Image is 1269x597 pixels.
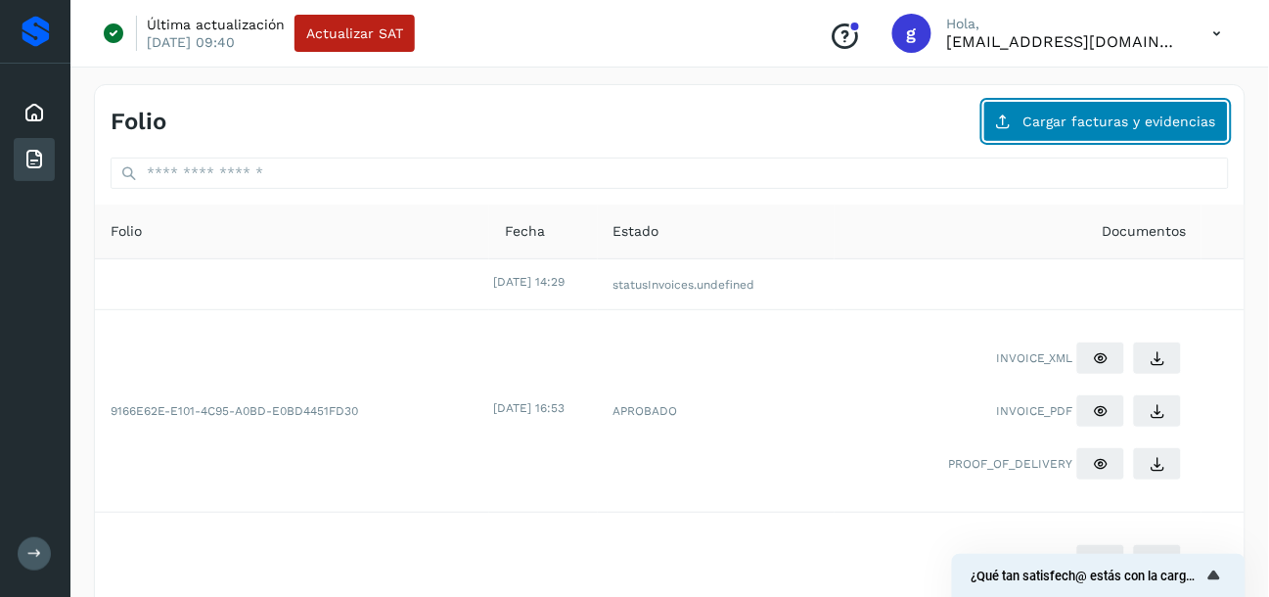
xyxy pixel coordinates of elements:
span: INVOICE_XML [996,552,1072,570]
button: Actualizar SAT [295,15,415,52]
div: Inicio [14,91,55,134]
button: Mostrar encuesta - ¿Qué tan satisfech@ estás con la carga de tus facturas? [972,564,1226,587]
div: Facturas [14,138,55,181]
span: Fecha [505,221,545,242]
p: [DATE] 09:40 [147,33,235,51]
span: PROOF_OF_DELIVERY [948,455,1072,473]
span: Estado [613,221,659,242]
span: ¿Qué tan satisfech@ estás con la carga de tus facturas? [972,569,1202,583]
p: Última actualización [147,16,285,33]
span: Folio [111,221,142,242]
span: INVOICE_XML [996,349,1072,367]
p: Hola, [947,16,1182,32]
td: statusInvoices.undefined [598,259,835,310]
span: Cargar facturas y evidencias [1023,115,1216,128]
span: Documentos [1102,221,1186,242]
span: INVOICE_PDF [996,402,1072,420]
td: 9166E62E-E101-4C95-A0BD-E0BD4451FD30 [95,310,489,513]
p: gdl_silver@hotmail.com [947,32,1182,51]
button: Cargar facturas y evidencias [983,101,1229,142]
div: [DATE] 16:53 [493,399,594,417]
td: APROBADO [598,310,835,513]
div: [DATE] 14:29 [493,273,594,291]
h4: Folio [111,108,166,136]
span: Actualizar SAT [306,26,403,40]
